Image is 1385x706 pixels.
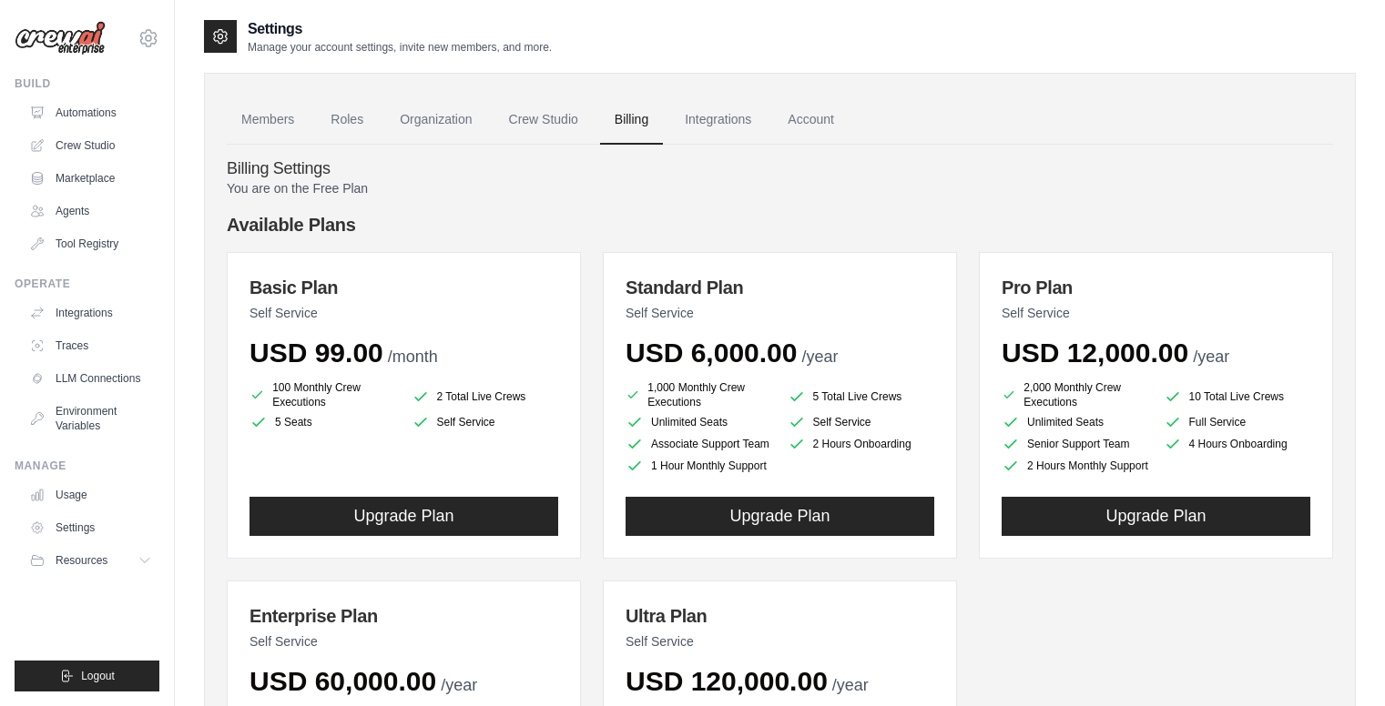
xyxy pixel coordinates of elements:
[1002,413,1149,431] li: Unlimited Seats
[22,164,159,193] a: Marketplace
[832,676,869,694] span: /year
[15,21,106,55] img: Logo
[626,603,934,629] h3: Ultra Plan
[626,338,797,368] span: USD 6,000.00
[385,96,486,145] a: Organization
[250,380,397,409] li: 100 Monthly Crew Executions
[1164,413,1311,431] li: Full Service
[227,179,1333,197] p: You are on the Free Plan
[801,348,838,366] span: /year
[626,380,773,409] li: 1,000 Monthly Crew Executions
[250,338,383,368] span: USD 99.00
[670,96,766,145] a: Integrations
[22,513,159,542] a: Settings
[250,497,558,536] button: Upgrade Plan
[22,480,159,509] a: Usage
[626,275,934,300] h3: Standard Plan
[81,669,115,683] span: Logout
[22,331,159,360] a: Traces
[22,229,159,258] a: Tool Registry
[250,666,436,696] span: USD 60,000.00
[441,676,477,694] span: /year
[1002,497,1310,536] button: Upgrade Plan
[1002,338,1188,368] span: USD 12,000.00
[250,413,397,431] li: 5 Seats
[494,96,593,145] a: Crew Studio
[1002,275,1310,300] h3: Pro Plan
[248,40,552,55] p: Manage your account settings, invite new members, and more.
[788,413,935,431] li: Self Service
[626,666,828,696] span: USD 120,000.00
[15,459,159,473] div: Manage
[412,413,559,431] li: Self Service
[250,603,558,629] h3: Enterprise Plan
[56,553,107,568] span: Resources
[1193,348,1229,366] span: /year
[1164,435,1311,453] li: 4 Hours Onboarding
[250,275,558,300] h3: Basic Plan
[22,298,159,328] a: Integrations
[388,348,438,366] span: /month
[316,96,378,145] a: Roles
[788,435,935,453] li: 2 Hours Onboarding
[22,98,159,127] a: Automations
[15,661,159,691] button: Logout
[626,457,773,475] li: 1 Hour Monthly Support
[626,435,773,453] li: Associate Support Team
[227,96,309,145] a: Members
[22,131,159,160] a: Crew Studio
[248,18,552,40] h2: Settings
[1002,435,1149,453] li: Senior Support Team
[1002,457,1149,475] li: 2 Hours Monthly Support
[1164,384,1311,409] li: 10 Total Live Crews
[22,397,159,440] a: Environment Variables
[773,96,849,145] a: Account
[626,413,773,431] li: Unlimited Seats
[788,384,935,409] li: 5 Total Live Crews
[1002,380,1149,409] li: 2,000 Monthly Crew Executions
[15,76,159,91] div: Build
[15,277,159,291] div: Operate
[626,632,934,651] p: Self Service
[412,384,559,409] li: 2 Total Live Crews
[22,197,159,226] a: Agents
[22,364,159,393] a: LLM Connections
[626,304,934,322] p: Self Service
[227,212,1333,237] h4: Available Plans
[227,159,1333,179] h4: Billing Settings
[250,304,558,322] p: Self Service
[250,632,558,651] p: Self Service
[600,96,663,145] a: Billing
[626,497,934,536] button: Upgrade Plan
[22,546,159,575] button: Resources
[1002,304,1310,322] p: Self Service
